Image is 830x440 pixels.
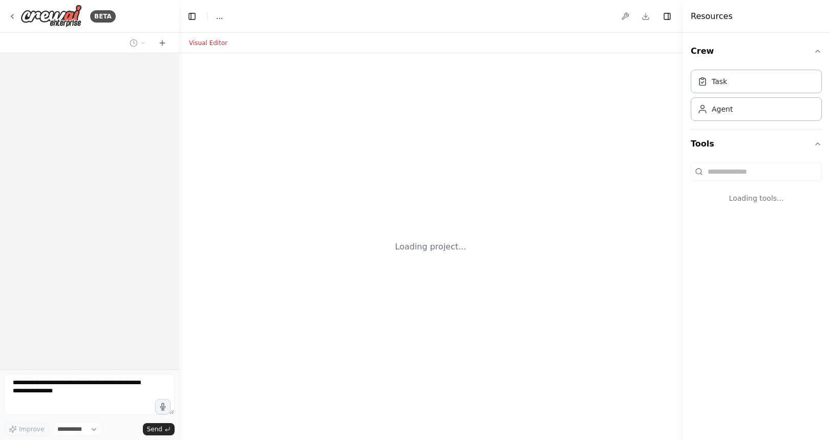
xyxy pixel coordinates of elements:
[691,10,733,23] h4: Resources
[185,9,199,24] button: Hide left sidebar
[20,5,82,28] img: Logo
[691,66,822,129] div: Crew
[691,130,822,158] button: Tools
[660,9,674,24] button: Hide right sidebar
[691,37,822,66] button: Crew
[691,185,822,212] div: Loading tools...
[216,11,223,22] span: ...
[183,37,233,49] button: Visual Editor
[712,76,727,87] div: Task
[154,37,171,49] button: Start a new chat
[143,423,175,435] button: Send
[395,241,466,253] div: Loading project...
[691,158,822,220] div: Tools
[155,399,171,414] button: Click to speak your automation idea
[216,11,223,22] nav: breadcrumb
[19,425,44,433] span: Improve
[4,423,49,436] button: Improve
[125,37,150,49] button: Switch to previous chat
[712,104,733,114] div: Agent
[147,425,162,433] span: Send
[90,10,116,23] div: BETA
